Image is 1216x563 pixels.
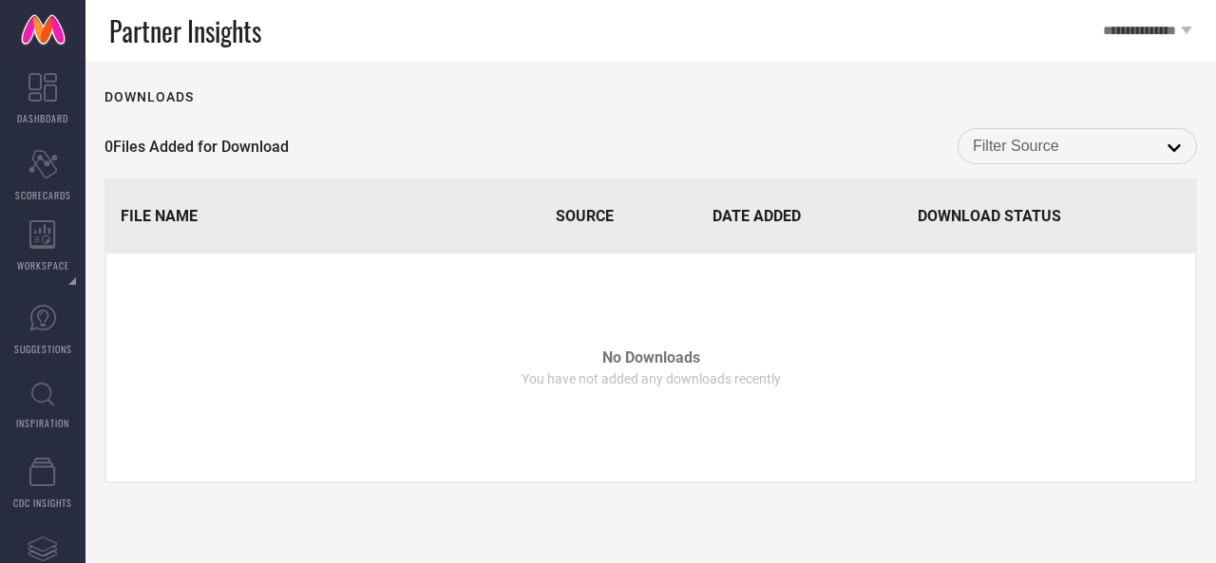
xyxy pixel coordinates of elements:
[556,207,614,225] span: Source
[522,371,781,386] span: You have not added any downloads recently
[104,89,194,104] h1: Downloads
[16,416,69,430] span: INSPIRATION
[602,348,700,366] span: No Downloads
[17,111,68,125] span: DASHBOARD
[104,138,289,156] span: 0 Files Added for Download
[13,496,72,510] span: CDC INSIGHTS
[15,188,71,202] span: SCORECARDS
[17,258,69,272] span: WORKSPACE
[918,207,1061,225] span: Download Status
[121,207,198,225] span: File Name
[14,342,72,356] span: SUGGESTIONS
[712,207,801,225] span: Date Added
[109,11,261,50] span: Partner Insights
